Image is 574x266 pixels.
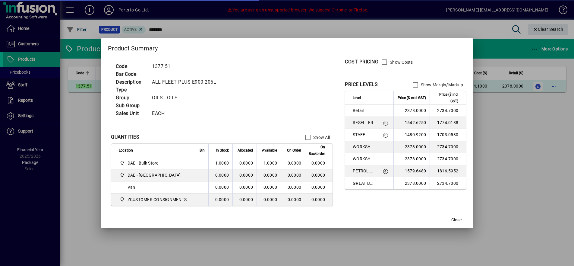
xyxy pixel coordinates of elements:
td: 0.0000 [232,194,257,206]
td: 0.0000 [208,169,232,181]
td: Bar Code [113,70,149,78]
span: Van [128,184,135,190]
td: 0.0000 [305,194,333,206]
span: WORKSHOP 2&3 [353,156,375,162]
td: Type [113,86,149,94]
span: PETROL STATION [353,168,375,174]
button: Close [447,215,466,226]
td: ALL FLEET PLUS E900 205L [149,78,223,86]
td: 0.0000 [257,169,281,181]
span: On Order [287,147,301,154]
span: DAE - Bulk Store [119,159,189,167]
span: Close [451,217,462,223]
td: 0.0000 [232,157,257,169]
td: Code [113,62,149,70]
label: Show Costs [389,59,413,65]
td: 1480.9200 [393,129,430,141]
td: 1703.0580 [430,129,466,141]
td: 1579.6480 [393,165,430,177]
td: 0.0000 [232,169,257,181]
span: ZCUSTOMER CONSIGNMENTS [119,196,189,203]
span: Retail [353,107,375,114]
td: 2378.0000 [393,177,430,189]
td: 2378.0000 [393,153,430,165]
span: GREAT BARRIER [353,180,375,186]
span: STAFF [353,132,375,138]
span: On Backorder [309,144,325,157]
td: 0.0000 [257,181,281,194]
td: 1542.6250 [393,117,430,129]
td: 0.0000 [305,157,333,169]
span: Available [262,147,277,154]
span: Price ($ incl GST) [434,91,458,104]
td: Description [113,78,149,86]
span: DAE - Bulk Store [128,160,159,166]
td: 0.0000 [305,169,333,181]
label: Show Margin/Markup [420,82,463,88]
span: 0.0000 [288,161,301,165]
td: 2378.0000 [393,105,430,117]
span: Van [119,184,189,191]
span: 0.0000 [288,185,301,190]
td: 1774.0188 [430,117,466,129]
td: Sales Unit [113,110,149,117]
td: 2734.7000 [430,177,466,189]
td: 2734.7000 [430,105,466,117]
td: OILS - OILS [149,94,223,102]
div: COST PRICING [345,58,378,66]
td: Group [113,94,149,102]
span: ZCUSTOMER CONSIGNMENTS [128,197,187,203]
td: 0.0000 [208,181,232,194]
span: 0.0000 [288,197,301,202]
div: QUANTITIES [111,133,139,141]
td: EACH [149,110,223,117]
td: 0.0000 [305,181,333,194]
span: RESELLER [353,120,375,126]
span: Location [119,147,133,154]
td: Sub Group [113,102,149,110]
td: 2378.0000 [393,141,430,153]
div: PRICE LEVELS [345,81,378,88]
td: 1816.5952 [430,165,466,177]
span: In Stock [216,147,229,154]
td: 1.0000 [257,157,281,169]
h2: Product Summary [101,38,473,56]
td: 2734.7000 [430,153,466,165]
label: Show All [312,134,330,140]
span: DAE - Great Barrier Island [119,171,189,179]
span: Bin [200,147,205,154]
td: 2734.7000 [430,141,466,153]
td: 0.0000 [208,194,232,206]
td: 0.0000 [232,181,257,194]
span: Level [353,95,361,101]
span: Price ($ excl GST) [398,95,426,101]
td: 1377.51 [149,62,223,70]
span: 0.0000 [288,173,301,178]
span: Allocated [238,147,253,154]
td: 1.0000 [208,157,232,169]
td: 0.0000 [257,194,281,206]
span: DAE - [GEOGRAPHIC_DATA] [128,172,181,178]
span: WORKSHOP 1 [353,144,375,150]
